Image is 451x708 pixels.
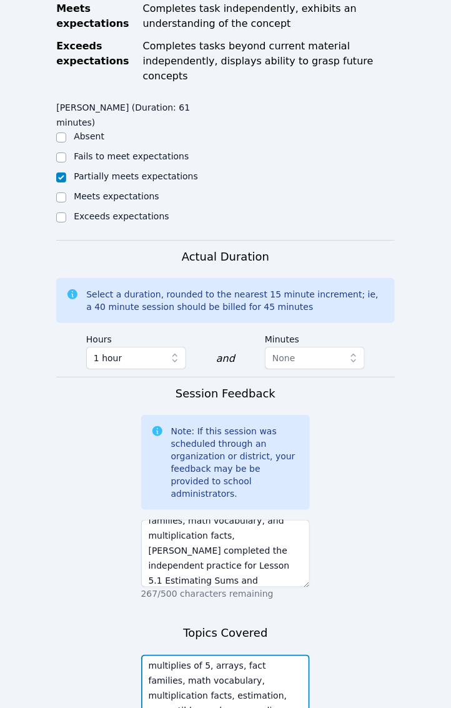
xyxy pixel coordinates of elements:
h3: Topics Covered [183,625,267,642]
label: Minutes [265,328,365,347]
div: Note: If this session was scheduled through an organization or district, your feedback may be be ... [171,425,300,500]
label: Hours [86,328,186,347]
label: Partially meets expectations [74,171,198,181]
span: None [272,353,295,363]
textarea: After warming up with a bellringer on multiplies of 5, arrays, fact families, math vocabulary, an... [141,520,310,587]
h3: Actual Duration [182,248,269,266]
label: Meets expectations [74,191,159,201]
div: Exceeds expectations [56,39,135,84]
label: Fails to meet expectations [74,151,189,161]
span: 1 hour [94,351,122,366]
div: and [216,351,235,366]
legend: [PERSON_NAME] (Duration: 61 minutes) [56,96,225,130]
button: 1 hour [86,347,186,369]
div: Meets expectations [56,1,135,31]
div: Select a duration, rounded to the nearest 15 minute increment; ie, a 40 minute session should be ... [86,288,385,313]
h3: Session Feedback [176,385,275,402]
div: Completes tasks beyond current material independently, displays ability to grasp future concepts [143,39,395,84]
div: Completes task independently, exhibits an understanding of the concept [143,1,395,31]
p: 267/500 characters remaining [141,587,310,600]
button: None [265,347,365,369]
label: Absent [74,131,104,141]
label: Exceeds expectations [74,211,169,221]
